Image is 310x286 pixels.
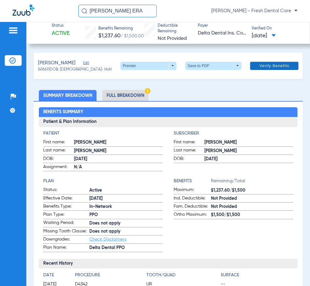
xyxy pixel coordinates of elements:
[52,23,70,29] span: Status
[43,195,89,203] span: Effective Date:
[43,220,89,227] span: Waiting Period:
[38,59,76,67] span: [PERSON_NAME]
[121,34,144,38] span: / $1,500.00
[89,228,163,235] span: Does not apply
[174,203,211,211] span: Fam. Deductible:
[250,62,298,70] button: Verify Benefits
[204,139,293,146] span: [PERSON_NAME]
[39,90,97,101] li: Summary Breakdown
[81,8,87,14] img: Search Icon
[174,178,211,184] h4: Benefits
[43,147,74,155] span: Last name:
[43,164,74,171] span: Assignment:
[43,187,89,194] span: Status:
[89,237,126,241] a: Check Disclaimers
[39,107,297,117] h2: Benefits Summary
[252,32,276,40] span: [DATE]
[43,236,89,244] span: Downgrades:
[89,195,163,202] span: [DATE]
[89,187,163,194] span: Active
[74,139,163,146] span: [PERSON_NAME]
[43,178,163,184] h4: Plan
[158,23,192,34] span: Deductible Remaining
[174,156,204,163] span: DOB:
[43,211,89,219] span: Plan Type:
[43,130,163,137] h4: Patient
[78,5,157,17] input: Search for patients
[43,272,70,281] app-breakdown-title: Date
[174,130,293,137] h4: Subscriber
[174,139,204,146] span: First name:
[89,220,163,227] span: Does not apply
[252,26,300,32] span: Verified On
[8,27,18,34] img: hamburger-icon
[174,187,211,194] span: Maximum:
[75,272,144,278] h4: Procedure
[211,8,297,14] span: [PERSON_NAME] - Fresh Dental Care
[38,67,112,73] span: (41669) DOB: [DEMOGRAPHIC_DATA] - HoH
[174,147,204,155] span: Last name:
[43,156,74,163] span: DOB:
[98,33,121,39] span: $1,237.60
[120,62,176,70] button: Premier
[43,203,89,211] span: Benefits Type:
[13,5,34,16] img: Zuub Logo
[89,212,163,218] span: PPO
[145,88,150,94] img: Hazard
[211,178,293,187] span: Remaining/Total
[204,156,293,162] span: [DATE]
[43,244,89,252] span: Plan Name:
[146,272,219,278] h4: Tooth/Quad
[83,61,89,67] span: Edit
[211,195,293,202] span: Not Provided
[198,29,246,37] span: Delta Dental Ins. Co. - [US_STATE]
[74,148,163,154] span: [PERSON_NAME]
[158,36,187,41] span: Not Provided
[174,195,211,203] span: Ind. Deductible:
[89,245,163,251] span: Delta Dental PPO
[98,26,144,32] span: Benefits Remaining
[204,148,293,154] span: [PERSON_NAME]
[43,272,70,278] h4: Date
[74,164,163,171] span: N/A
[74,156,163,162] span: [DATE]
[43,228,89,236] span: Missing Tooth Clause:
[198,23,246,29] span: Payer
[211,212,293,218] span: $1,500/$1,500
[185,62,241,70] button: Save to PDF
[43,139,74,146] span: First name:
[52,29,70,37] span: Active
[39,117,297,127] h3: Patient & Plan Information
[221,272,293,281] app-breakdown-title: Surface
[260,63,289,68] span: Verify Benefits
[174,211,211,219] span: Ortho Maximum:
[211,187,293,194] span: $1,237.60/$1,500
[211,204,293,210] span: Not Provided
[174,178,211,187] app-breakdown-title: Benefits
[89,204,163,210] span: In-Network
[75,272,144,281] app-breakdown-title: Procedure
[102,90,149,101] li: Full Breakdown
[39,259,297,269] h3: Recent History
[279,256,310,286] iframe: Chat Widget
[146,272,219,281] app-breakdown-title: Tooth/Quad
[221,272,293,278] h4: Surface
